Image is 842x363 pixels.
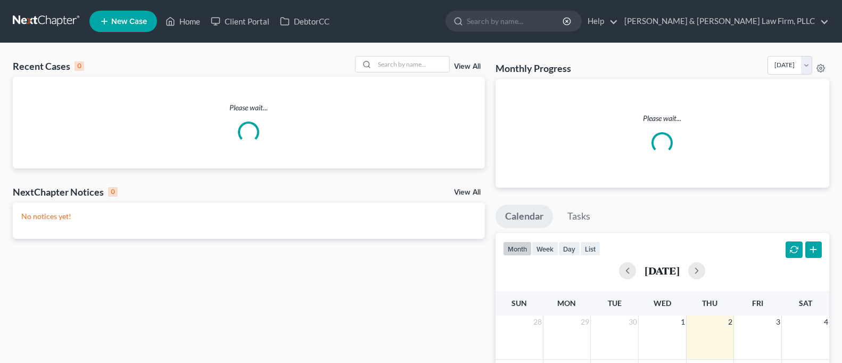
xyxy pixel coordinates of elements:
span: Sat [799,299,812,308]
button: month [503,241,532,256]
button: list [580,241,600,256]
a: [PERSON_NAME] & [PERSON_NAME] Law Firm, PLLC [619,12,829,31]
button: day [558,241,580,256]
a: Help [582,12,618,31]
input: Search by name... [375,57,449,72]
a: Client Portal [205,12,275,31]
span: 3 [775,316,781,328]
span: New Case [111,18,147,26]
p: Please wait... [504,113,821,124]
span: 30 [628,316,638,328]
span: Thu [702,299,717,308]
a: Home [160,12,205,31]
a: Tasks [558,205,600,228]
span: Mon [557,299,576,308]
div: NextChapter Notices [13,185,118,198]
span: 29 [580,316,590,328]
p: Please wait... [13,102,485,113]
span: 1 [680,316,686,328]
span: 28 [532,316,543,328]
span: Sun [511,299,527,308]
a: View All [454,63,481,70]
span: 4 [823,316,829,328]
h3: Monthly Progress [496,62,571,75]
a: DebtorCC [275,12,335,31]
input: Search by name... [467,11,564,31]
div: 0 [75,61,84,71]
div: Recent Cases [13,60,84,72]
h2: [DATE] [645,265,680,276]
a: Calendar [496,205,553,228]
button: week [532,241,558,256]
span: Tue [608,299,622,308]
span: Wed [654,299,671,308]
div: 0 [108,187,118,197]
a: View All [454,189,481,196]
span: 2 [727,316,733,328]
span: Fri [752,299,763,308]
p: No notices yet! [21,211,476,222]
